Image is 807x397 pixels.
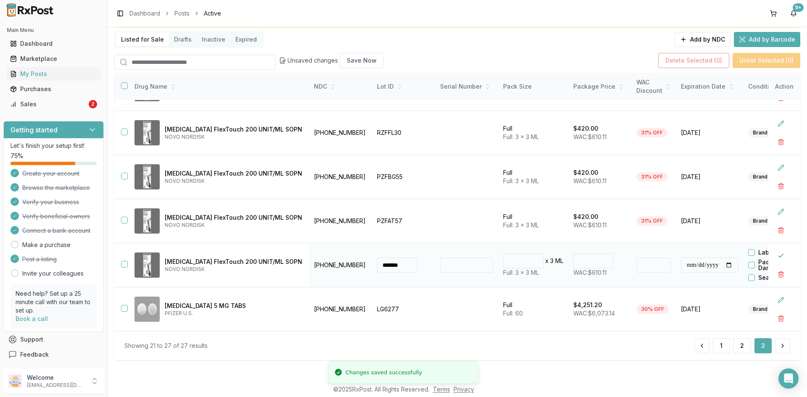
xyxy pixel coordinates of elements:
[681,217,738,225] span: [DATE]
[573,124,598,133] p: $420.00
[165,169,302,178] p: [MEDICAL_DATA] FlexTouch 200 UNIT/ML SOPN
[10,85,97,93] div: Purchases
[498,155,568,199] td: Full
[3,3,57,17] img: RxPost Logo
[134,297,160,322] img: Xeljanz 5 MG TABS
[778,368,799,389] div: Open Intercom Messenger
[124,342,208,350] div: Showing 21 to 27 of 27 results
[116,33,169,46] button: Listed for Sale
[573,213,598,221] p: $420.00
[503,133,539,140] span: Full: 3 x 3 ML
[787,7,800,20] button: 9+
[636,305,669,314] div: 30% OFF
[743,73,806,100] th: Condition
[134,82,302,91] div: Drug Name
[498,287,568,331] td: Full
[754,338,772,353] button: 3
[11,142,97,150] p: Let's finish your setup first!
[3,332,104,347] button: Support
[3,97,104,111] button: Sales2
[204,9,221,18] span: Active
[372,287,435,331] td: LG6277
[758,259,806,271] label: Package Damaged
[573,269,607,276] span: WAC: $610.11
[372,199,435,243] td: PZFAT57
[3,37,104,50] button: Dashboard
[773,134,789,150] button: Delete
[129,9,221,18] nav: breadcrumb
[433,386,450,393] a: Terms
[22,184,90,192] span: Browse the marketplace
[748,216,785,226] div: Brand New
[22,169,79,178] span: Create your account
[309,111,372,155] td: [PHONE_NUMBER]
[129,9,160,18] a: Dashboard
[16,315,48,322] a: Book a call
[636,216,667,226] div: 31% OFF
[16,289,92,315] p: Need help? Set up a 25 minute call with our team to set up.
[675,32,731,47] button: Add by NDC
[681,82,738,91] div: Expiration Date
[165,222,302,229] p: NOVO NORDISK
[768,73,800,100] th: Action
[340,53,384,68] button: Save Now
[134,164,160,189] img: Tresiba FlexTouch 200 UNIT/ML SOPN
[748,305,785,314] div: Brand New
[345,368,422,377] div: Changes saved successfully
[165,266,302,273] p: NOVO NORDISK
[309,243,372,287] td: [PHONE_NUMBER]
[7,97,100,112] a: Sales2
[309,155,372,199] td: [PHONE_NUMBER]
[134,252,160,278] img: Tresiba FlexTouch 200 UNIT/ML SOPN
[22,226,90,235] span: Connect a bank account
[22,198,79,206] span: Verify your business
[503,269,539,276] span: Full: 3 x 3 ML
[454,386,474,393] a: Privacy
[7,66,100,82] a: My Posts
[773,292,789,308] button: Edit
[681,129,738,137] span: [DATE]
[197,33,230,46] button: Inactive
[773,160,789,175] button: Edit
[7,36,100,51] a: Dashboard
[7,82,100,97] a: Purchases
[573,168,598,177] p: $420.00
[573,82,626,91] div: Package Price
[773,204,789,219] button: Edit
[498,111,568,155] td: Full
[758,250,800,255] label: Label Residue
[681,173,738,181] span: [DATE]
[7,51,100,66] a: Marketplace
[169,33,197,46] button: Drafts
[309,287,372,331] td: [PHONE_NUMBER]
[713,338,730,353] button: 1
[174,9,190,18] a: Posts
[773,248,789,263] button: Close
[10,55,97,63] div: Marketplace
[22,269,84,278] a: Invite your colleagues
[8,374,22,388] img: User avatar
[793,3,804,12] div: 9+
[636,78,671,95] div: WAC Discount
[20,350,49,359] span: Feedback
[773,311,789,326] button: Delete
[440,82,493,91] div: Serial Number
[503,310,523,317] span: Full: 60
[555,257,563,265] p: ML
[758,275,794,281] label: Seal Broken
[89,100,97,108] div: 2
[372,155,435,199] td: PZFBG55
[573,310,615,317] span: WAC: $6,073.14
[734,32,800,47] button: Add by Barcode
[165,213,302,222] p: [MEDICAL_DATA] FlexTouch 200 UNIT/ML SOPN
[230,33,262,46] button: Expired
[279,53,384,68] div: Unsaved changes
[573,177,607,184] span: WAC: $610.11
[3,82,104,96] button: Purchases
[10,39,97,48] div: Dashboard
[773,223,789,238] button: Delete
[545,257,549,265] p: x
[27,373,85,382] p: Welcome
[165,258,302,266] p: [MEDICAL_DATA] FlexTouch 200 UNIT/ML SOPN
